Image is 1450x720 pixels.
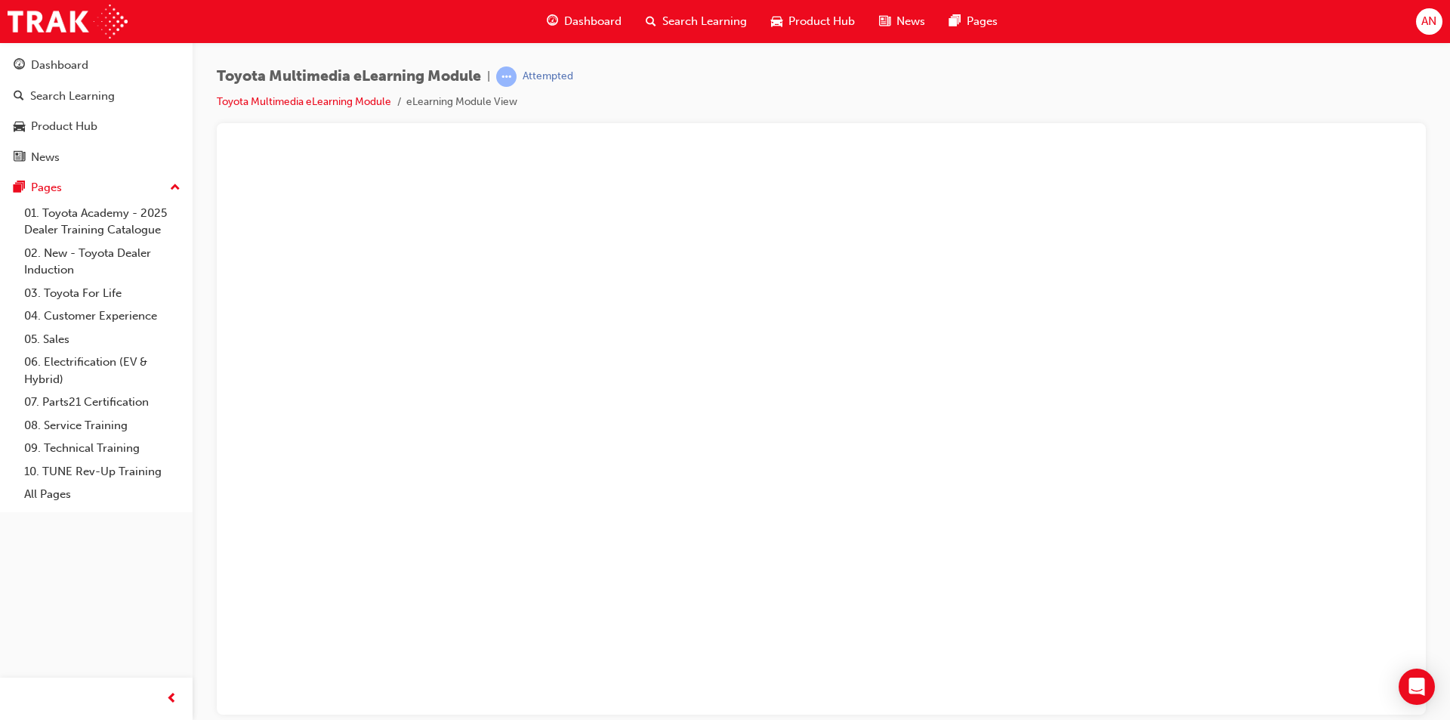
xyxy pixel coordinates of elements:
div: Search Learning [30,88,115,105]
span: car-icon [14,120,25,134]
span: | [487,68,490,85]
span: AN [1421,13,1436,30]
div: Open Intercom Messenger [1399,669,1435,705]
a: pages-iconPages [937,6,1010,37]
a: 07. Parts21 Certification [18,391,187,414]
span: Pages [967,13,998,30]
span: car-icon [771,12,782,31]
span: search-icon [14,90,24,104]
a: news-iconNews [867,6,937,37]
span: Search Learning [662,13,747,30]
a: search-iconSearch Learning [634,6,759,37]
button: DashboardSearch LearningProduct HubNews [6,48,187,174]
a: car-iconProduct Hub [759,6,867,37]
a: 06. Electrification (EV & Hybrid) [18,351,187,391]
span: prev-icon [166,690,177,709]
div: News [31,149,60,166]
button: Pages [6,174,187,202]
div: Dashboard [31,57,88,74]
a: Dashboard [6,51,187,79]
a: Toyota Multimedia eLearning Module [217,95,391,108]
a: All Pages [18,483,187,506]
span: guage-icon [14,59,25,73]
span: pages-icon [14,181,25,195]
span: up-icon [170,178,180,198]
a: 01. Toyota Academy - 2025 Dealer Training Catalogue [18,202,187,242]
a: 09. Technical Training [18,437,187,460]
a: guage-iconDashboard [535,6,634,37]
span: Toyota Multimedia eLearning Module [217,68,481,85]
span: search-icon [646,12,656,31]
span: News [896,13,925,30]
div: Product Hub [31,118,97,135]
a: 03. Toyota For Life [18,282,187,305]
span: learningRecordVerb_ATTEMPT-icon [496,66,517,87]
a: 04. Customer Experience [18,304,187,328]
a: 02. New - Toyota Dealer Induction [18,242,187,282]
img: Trak [8,5,128,39]
span: pages-icon [949,12,961,31]
div: Pages [31,179,62,196]
a: 05. Sales [18,328,187,351]
span: news-icon [14,151,25,165]
span: guage-icon [547,12,558,31]
span: Product Hub [788,13,855,30]
span: Dashboard [564,13,622,30]
a: Product Hub [6,113,187,141]
a: News [6,144,187,172]
a: 10. TUNE Rev-Up Training [18,460,187,484]
a: 08. Service Training [18,414,187,437]
a: Search Learning [6,82,187,110]
li: eLearning Module View [406,94,517,111]
button: AN [1416,8,1442,35]
div: Attempted [523,70,573,84]
span: news-icon [879,12,890,31]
